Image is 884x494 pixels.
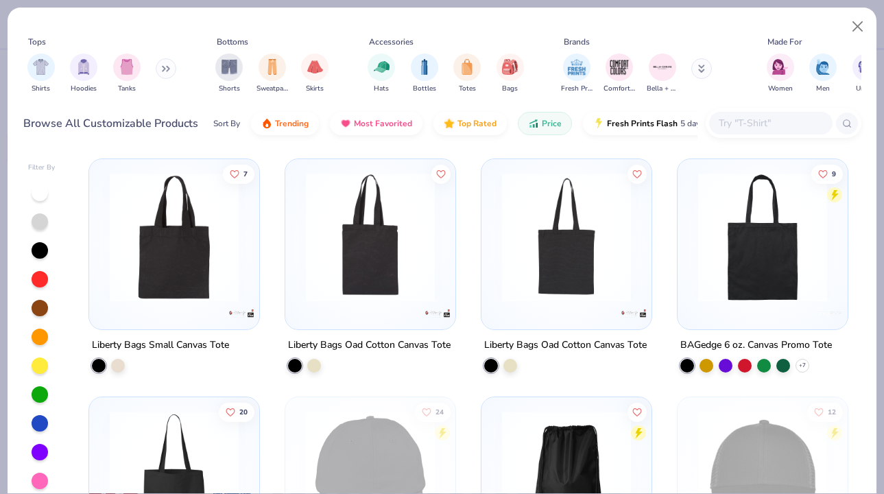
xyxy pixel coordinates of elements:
div: filter for Skirts [301,54,328,94]
span: 9 [832,170,836,177]
button: filter button [453,54,481,94]
span: Sweatpants [256,84,288,94]
img: Men Image [815,59,831,75]
span: 24 [435,408,444,415]
button: filter button [604,54,635,94]
img: trending.gif [261,118,272,129]
span: Shirts [32,84,50,94]
img: 27b5c7c3-e969-429a-aedd-a97ddab816ce [691,173,834,302]
div: filter for Comfort Colors [604,54,635,94]
span: Tanks [118,84,136,94]
button: filter button [215,54,243,94]
div: Liberty Bags Oad Cotton Canvas Tote [484,337,647,354]
img: a7608796-320d-4956-a187-f66b2e1ba5bf [495,173,638,302]
button: filter button [301,54,328,94]
img: Liberty Bags logo [228,300,255,327]
div: BAGedge 6 oz. Canvas Promo Tote [680,337,832,354]
button: Like [223,164,254,183]
button: Trending [251,112,319,135]
img: Fresh Prints Image [566,57,587,78]
div: filter for Bella + Canvas [647,54,678,94]
button: Top Rated [433,112,507,135]
span: Comfort Colors [604,84,635,94]
img: most_fav.gif [340,118,351,129]
div: Filter By [28,163,56,173]
div: Brands [564,36,590,48]
span: Skirts [306,84,324,94]
div: filter for Hoodies [70,54,97,94]
span: 20 [239,408,248,415]
img: Sweatpants Image [265,59,280,75]
img: Comfort Colors Image [609,57,630,78]
img: Skirts Image [307,59,323,75]
button: filter button [497,54,524,94]
img: Bella + Canvas Image [652,57,673,78]
button: filter button [113,54,141,94]
button: Like [807,402,843,421]
button: Like [628,402,647,421]
img: 023b2e3e-e657-4517-9626-d9b1eed8d70c [299,173,442,302]
button: Like [415,402,451,421]
button: Like [219,402,254,421]
div: filter for Women [767,54,794,94]
span: Bottles [413,84,436,94]
div: Made For [767,36,802,48]
div: filter for Fresh Prints [561,54,593,94]
img: TopRated.gif [444,118,455,129]
button: Fresh Prints Flash5 day delivery [583,112,741,135]
div: Liberty Bags Oad Cotton Canvas Tote [288,337,451,354]
button: filter button [767,54,794,94]
div: Bottoms [217,36,248,48]
span: Price [542,118,562,129]
div: Sort By [213,117,240,130]
img: Totes Image [459,59,475,75]
img: BAGedge logo [816,300,844,327]
button: Most Favorited [330,112,422,135]
button: Like [811,164,843,183]
div: filter for Unisex [852,54,880,94]
button: Price [518,112,572,135]
button: Like [628,164,647,183]
img: Bottles Image [417,59,432,75]
img: Tanks Image [119,59,134,75]
div: filter for Men [809,54,837,94]
img: Liberty Bags logo [424,300,451,327]
button: Like [431,164,451,183]
div: filter for Sweatpants [256,54,288,94]
div: filter for Shirts [27,54,55,94]
img: Liberty Bags logo [620,300,647,327]
span: 7 [243,170,248,177]
button: filter button [411,54,438,94]
div: Tops [28,36,46,48]
img: Hats Image [374,59,390,75]
button: filter button [368,54,395,94]
img: 119f3be6-5c8d-4dec-a817-4e77bf7f5439 [103,173,246,302]
div: Accessories [369,36,414,48]
button: filter button [256,54,288,94]
span: Most Favorited [354,118,412,129]
button: filter button [27,54,55,94]
div: Browse All Customizable Products [23,115,198,132]
img: Bags Image [502,59,517,75]
input: Try "T-Shirt" [717,115,823,131]
span: Shorts [219,84,240,94]
button: filter button [809,54,837,94]
button: Close [845,14,871,40]
img: Unisex Image [858,59,874,75]
span: 12 [828,408,836,415]
span: Top Rated [457,118,497,129]
button: filter button [647,54,678,94]
span: Hats [374,84,389,94]
span: Hoodies [71,84,97,94]
span: Men [816,84,830,94]
div: filter for Hats [368,54,395,94]
div: filter for Tanks [113,54,141,94]
button: filter button [852,54,880,94]
div: filter for Shorts [215,54,243,94]
button: filter button [561,54,593,94]
img: Women Image [772,59,788,75]
span: Bags [502,84,518,94]
span: Trending [275,118,309,129]
span: Fresh Prints Flash [607,118,678,129]
img: flash.gif [593,118,604,129]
